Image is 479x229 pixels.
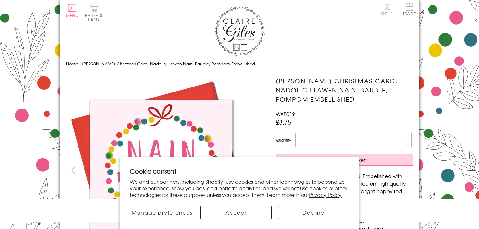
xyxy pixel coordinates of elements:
h1: [PERSON_NAME] Christmas Card, Nadolig Llawen Nain, Bauble, Pompom Embellished [276,76,413,103]
button: Accept [200,206,272,219]
span: £3.75 [276,118,291,126]
a: Log In [379,3,394,15]
span: Menu [66,13,78,18]
button: prev [66,163,80,177]
span: WXP019 [276,110,295,118]
span: 0 items [88,13,102,22]
p: We and our partners, including Shopify, use cookies and other technologies to personalize your ex... [130,178,349,198]
span: Trade [403,3,416,15]
img: Claire Giles Greetings Cards [214,6,265,56]
label: Quantity [276,137,291,143]
a: Home [66,61,78,67]
h2: Cookie consent [130,167,349,176]
button: Menu [66,4,78,17]
span: [PERSON_NAME] Christmas Card, Nadolig Llawen Nain, Bauble, Pompom Embellished [82,61,255,67]
a: Trade [403,3,416,17]
nav: breadcrumbs [66,58,413,70]
a: Privacy Policy [309,191,342,198]
button: Manage preferences [130,206,194,219]
span: Manage preferences [132,209,193,216]
button: Add to Basket [276,154,413,166]
button: Decline [278,206,349,219]
button: Basket0 items [85,5,102,21]
span: › [79,61,81,67]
